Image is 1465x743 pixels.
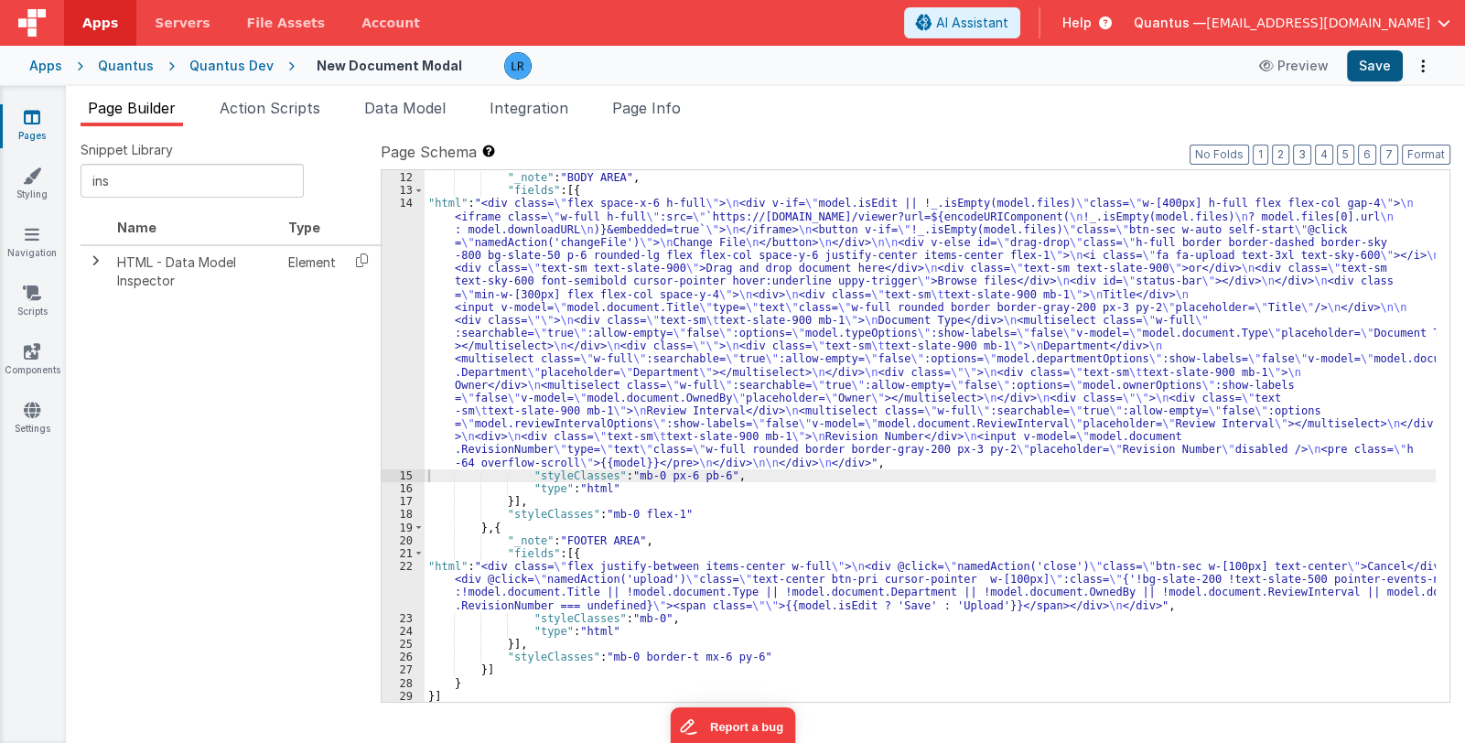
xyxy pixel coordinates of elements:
[82,14,118,32] span: Apps
[1402,145,1450,165] button: Format
[382,495,425,508] div: 17
[81,141,173,159] span: Snippet Library
[1380,145,1398,165] button: 7
[382,560,425,612] div: 22
[117,220,156,235] span: Name
[382,612,425,625] div: 23
[1293,145,1311,165] button: 3
[612,99,681,117] span: Page Info
[281,245,343,297] td: Element
[382,197,425,469] div: 14
[382,469,425,482] div: 15
[29,57,62,75] div: Apps
[382,184,425,197] div: 13
[382,663,425,676] div: 27
[382,690,425,703] div: 29
[904,7,1020,38] button: AI Assistant
[381,141,477,163] span: Page Schema
[1410,53,1436,79] button: Options
[98,57,154,75] div: Quantus
[1337,145,1354,165] button: 5
[382,508,425,521] div: 18
[1134,14,1450,32] button: Quantus — [EMAIL_ADDRESS][DOMAIN_NAME]
[220,99,320,117] span: Action Scripts
[1062,14,1092,32] span: Help
[88,99,176,117] span: Page Builder
[382,171,425,184] div: 12
[189,57,274,75] div: Quantus Dev
[1248,51,1340,81] button: Preview
[317,59,462,72] h4: New Document Modal
[155,14,210,32] span: Servers
[1134,14,1206,32] span: Quantus —
[382,677,425,690] div: 28
[382,482,425,495] div: 16
[382,651,425,663] div: 26
[490,99,568,117] span: Integration
[1206,14,1430,32] span: [EMAIL_ADDRESS][DOMAIN_NAME]
[505,53,531,79] img: 0cc89ea87d3ef7af341bf65f2365a7ce
[81,164,304,198] input: Search Snippets ...
[382,522,425,534] div: 19
[1272,145,1289,165] button: 2
[936,14,1008,32] span: AI Assistant
[110,245,281,297] td: HTML - Data Model Inspector
[247,14,326,32] span: File Assets
[288,220,320,235] span: Type
[382,625,425,638] div: 24
[1315,145,1333,165] button: 4
[382,638,425,651] div: 25
[382,547,425,560] div: 21
[1253,145,1268,165] button: 1
[364,99,446,117] span: Data Model
[1190,145,1249,165] button: No Folds
[1358,145,1376,165] button: 6
[1347,50,1403,81] button: Save
[382,534,425,547] div: 20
